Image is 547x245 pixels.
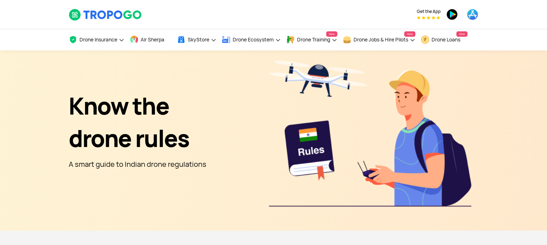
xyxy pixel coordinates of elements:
[79,37,117,43] span: Drone Insurance
[222,29,281,50] a: Drone Ecosystem
[69,90,206,155] h1: Know the drone rules
[326,31,337,37] span: New
[141,37,164,43] span: Air Sherpa
[432,37,460,43] span: Drone Loans
[177,29,216,50] a: SkyStore
[404,31,415,37] span: New
[286,29,337,50] a: Drone TrainingNew
[354,37,408,43] span: Drone Jobs & Hire Pilots
[69,9,142,21] img: TropoGo Logo
[233,37,274,43] span: Drone Ecosystem
[417,9,441,14] span: Get the App
[417,16,440,19] img: App Raking
[69,29,124,50] a: Drone Insurance
[456,31,467,37] span: New
[69,159,206,170] p: A smart guide to Indian drone regulations
[446,9,458,20] img: ic_playstore.png
[130,29,172,50] a: Air Sherpa
[297,37,330,43] span: Drone Training
[343,29,415,50] a: Drone Jobs & Hire PilotsNew
[467,9,478,20] img: ic_appstore.png
[421,29,468,50] a: Drone LoansNew
[188,37,209,43] span: SkyStore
